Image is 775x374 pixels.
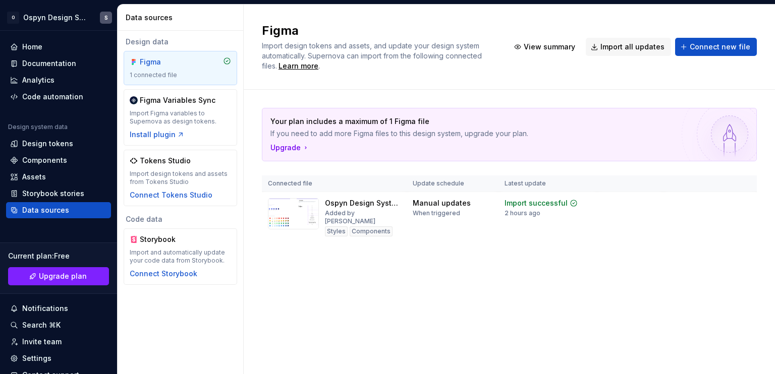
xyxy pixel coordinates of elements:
a: Figma Variables SyncImport Figma variables to Supernova as design tokens.Install plugin [124,89,237,146]
button: Connect new file [675,38,757,56]
button: OOspyn Design SystemS [2,7,115,28]
div: Invite team [22,337,62,347]
button: Upgrade [270,143,310,153]
a: Data sources [6,202,111,218]
div: Import Figma variables to Supernova as design tokens. [130,109,231,126]
button: Notifications [6,300,111,317]
h2: Figma [262,23,497,39]
div: Current plan : Free [8,251,109,261]
div: Design tokens [22,139,73,149]
button: Search ⌘K [6,317,111,333]
div: Components [350,226,393,236]
div: Notifications [22,303,68,314]
a: Code automation [6,89,111,105]
div: Components [22,155,67,165]
a: Home [6,39,111,55]
a: StorybookImport and automatically update your code data from Storybook.Connect Storybook [124,228,237,285]
span: Upgrade plan [39,271,87,281]
button: View summary [509,38,582,56]
p: Your plan includes a maximum of 1 Figma file [270,116,678,127]
div: Settings [22,353,51,363]
div: Design system data [8,123,68,131]
button: Connect Storybook [130,269,197,279]
div: Analytics [22,75,54,85]
div: O [7,12,19,24]
div: Search ⌘K [22,320,61,330]
button: Install plugin [130,130,185,140]
div: Data sources [126,13,239,23]
a: Invite team [6,334,111,350]
div: Figma Variables Sync [140,95,215,105]
button: Upgrade plan [8,267,109,285]
div: Manual updates [413,198,471,208]
div: Storybook stories [22,189,84,199]
p: If you need to add more Figma files to this design system, upgrade your plan. [270,129,678,139]
span: Import all updates [600,42,665,52]
div: Code automation [22,92,83,102]
div: Assets [22,172,46,182]
a: Figma1 connected file [124,51,237,85]
div: Storybook [140,234,188,244]
div: Code data [124,214,237,224]
span: Connect new file [690,42,750,52]
a: Settings [6,350,111,366]
th: Latest update [499,175,597,192]
th: Update schedule [407,175,499,192]
div: Ospyn Design System [325,198,401,208]
a: Storybook stories [6,185,111,202]
div: Documentation [22,58,76,69]
div: Data sources [22,205,69,215]
a: Components [6,152,111,168]
div: Styles [325,226,348,236]
div: Import design tokens and assets from Tokens Studio [130,170,231,186]
a: Analytics [6,72,111,88]
a: Learn more [279,61,318,71]
th: Connected file [262,175,407,192]
button: Connect Tokens Studio [130,190,212,200]
div: 2 hours ago [505,209,540,217]
div: Figma [140,57,188,67]
button: Import all updates [586,38,671,56]
div: 1 connected file [130,71,231,79]
a: Documentation [6,55,111,72]
span: Import design tokens and assets, and update your design system automatically. Supernova can impor... [262,41,484,70]
a: Tokens StudioImport design tokens and assets from Tokens StudioConnect Tokens Studio [124,150,237,206]
div: S [104,14,108,22]
div: Import successful [505,198,568,208]
div: Added by [PERSON_NAME] [325,209,401,225]
a: Assets [6,169,111,185]
span: View summary [524,42,575,52]
div: Import and automatically update your code data from Storybook. [130,248,231,265]
div: Ospyn Design System [23,13,88,23]
div: Tokens Studio [140,156,191,166]
div: When triggered [413,209,460,217]
span: . [277,63,320,70]
div: Home [22,42,42,52]
div: Design data [124,37,237,47]
a: Design tokens [6,136,111,152]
